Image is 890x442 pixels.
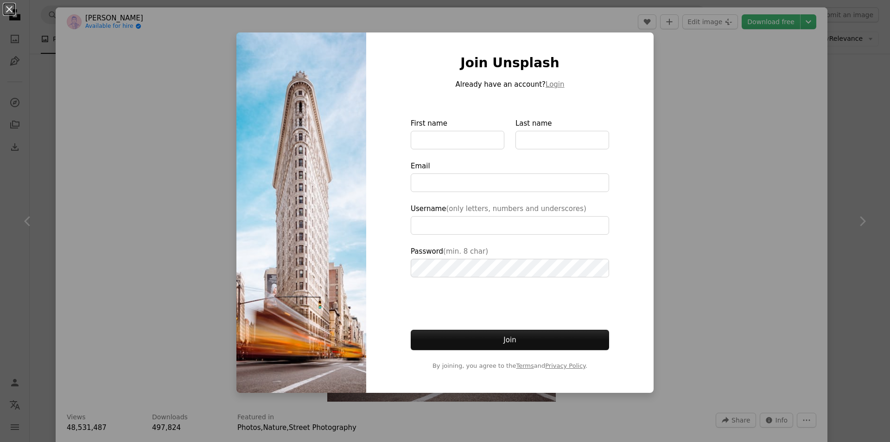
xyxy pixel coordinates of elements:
input: First name [411,131,504,149]
input: Password(min. 8 char) [411,259,609,277]
label: First name [411,118,504,149]
label: Password [411,246,609,277]
button: Join [411,330,609,350]
h1: Join Unsplash [411,55,609,71]
button: Login [546,79,564,90]
a: Terms [516,362,534,369]
input: Username(only letters, numbers and underscores) [411,216,609,235]
p: Already have an account? [411,79,609,90]
label: Username [411,203,609,235]
label: Email [411,160,609,192]
span: By joining, you agree to the and . [411,361,609,371]
a: Privacy Policy [545,362,585,369]
img: photo-1496871455396-14e56815f1f4 [236,32,366,393]
span: (min. 8 char) [443,247,488,256]
input: Email [411,173,609,192]
label: Last name [515,118,609,149]
input: Last name [515,131,609,149]
span: (only letters, numbers and underscores) [446,205,586,213]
